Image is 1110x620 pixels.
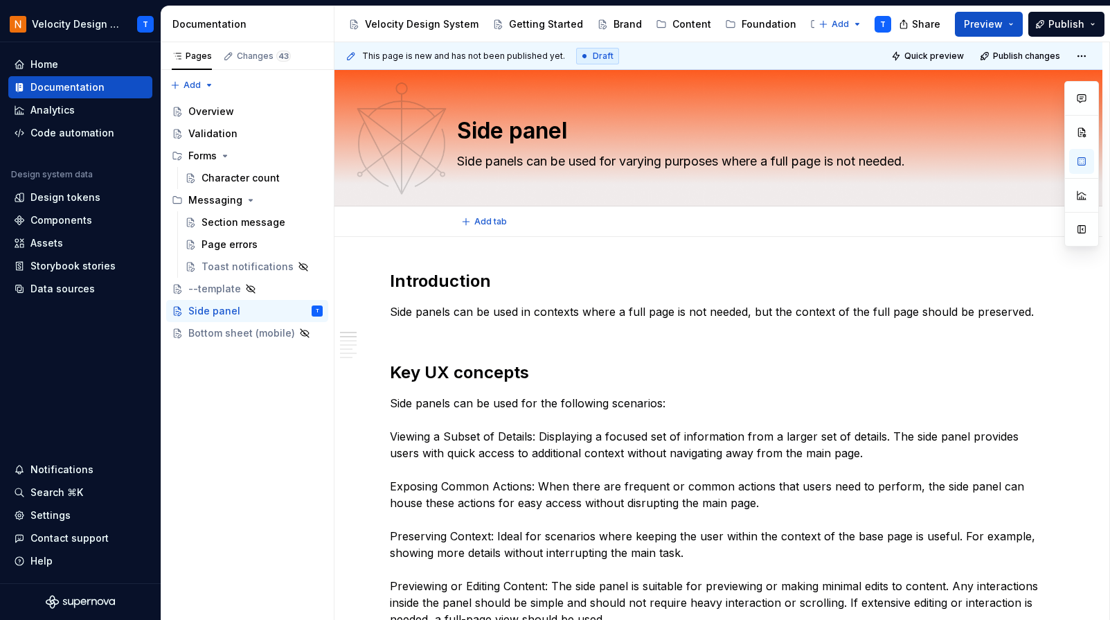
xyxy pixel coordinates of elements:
[8,53,152,76] a: Home
[474,216,507,227] span: Add tab
[46,595,115,609] svg: Supernova Logo
[30,486,83,499] div: Search ⌘K
[912,17,940,31] span: Share
[30,463,93,477] div: Notifications
[188,149,217,163] div: Forms
[3,9,158,39] button: Velocity Design System by NAVEXT
[166,100,328,344] div: Page tree
[30,236,63,250] div: Assets
[805,13,894,35] a: Components
[742,17,796,31] div: Foundation
[202,215,285,229] div: Section message
[179,167,328,189] a: Character count
[30,531,109,545] div: Contact support
[188,193,242,207] div: Messaging
[457,212,513,231] button: Add tab
[8,99,152,121] a: Analytics
[8,122,152,144] a: Code automation
[179,256,328,278] a: Toast notifications
[8,481,152,504] button: Search ⌘K
[179,233,328,256] a: Page errors
[892,12,949,37] button: Share
[166,322,328,344] a: Bottom sheet (mobile)
[672,17,711,31] div: Content
[593,51,614,62] span: Draft
[8,186,152,209] a: Design tokens
[390,362,1047,384] h2: Key UX concepts
[237,51,291,62] div: Changes
[10,16,26,33] img: bb28370b-b938-4458-ba0e-c5bddf6d21d4.png
[202,238,258,251] div: Page errors
[591,13,647,35] a: Brand
[183,80,201,91] span: Add
[832,19,849,30] span: Add
[8,550,152,572] button: Help
[880,19,886,30] div: T
[188,304,240,318] div: Side panel
[964,17,1003,31] span: Preview
[30,213,92,227] div: Components
[188,127,238,141] div: Validation
[30,80,105,94] div: Documentation
[8,278,152,300] a: Data sources
[166,100,328,123] a: Overview
[8,76,152,98] a: Documentation
[8,527,152,549] button: Contact support
[30,554,53,568] div: Help
[8,459,152,481] button: Notifications
[202,171,280,185] div: Character count
[11,169,93,180] div: Design system data
[887,46,970,66] button: Quick preview
[202,260,294,274] div: Toast notifications
[172,51,212,62] div: Pages
[188,282,241,296] div: --template
[904,51,964,62] span: Quick preview
[650,13,717,35] a: Content
[166,300,328,322] a: Side panelT
[30,57,58,71] div: Home
[166,145,328,167] div: Forms
[172,17,328,31] div: Documentation
[509,17,583,31] div: Getting Started
[365,17,478,31] div: Velocity Design System
[316,304,319,318] div: T
[976,46,1066,66] button: Publish changes
[32,17,120,31] div: Velocity Design System by NAVEX
[276,51,291,62] span: 43
[30,282,95,296] div: Data sources
[614,17,642,31] div: Brand
[166,123,328,145] a: Validation
[454,114,978,148] textarea: Side panel
[1028,12,1104,37] button: Publish
[1048,17,1084,31] span: Publish
[993,51,1060,62] span: Publish changes
[188,326,295,340] div: Bottom sheet (mobile)
[955,12,1023,37] button: Preview
[487,13,589,35] a: Getting Started
[719,13,802,35] a: Foundation
[30,103,75,117] div: Analytics
[390,270,1047,292] h2: Introduction
[343,10,812,38] div: Page tree
[166,189,328,211] div: Messaging
[8,232,152,254] a: Assets
[362,51,565,62] span: This page is new and has not been published yet.
[8,255,152,277] a: Storybook stories
[30,126,114,140] div: Code automation
[30,508,71,522] div: Settings
[454,150,978,172] textarea: Side panels can be used for varying purposes where a full page is not needed.
[179,211,328,233] a: Section message
[166,76,218,95] button: Add
[814,15,866,34] button: Add
[30,259,116,273] div: Storybook stories
[143,19,148,30] div: T
[8,209,152,231] a: Components
[343,13,484,35] a: Velocity Design System
[166,278,328,300] a: --template
[8,504,152,526] a: Settings
[188,105,234,118] div: Overview
[30,191,100,204] div: Design tokens
[390,303,1047,337] p: Side panels can be used in contexts where a full page is not needed, but the context of the full ...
